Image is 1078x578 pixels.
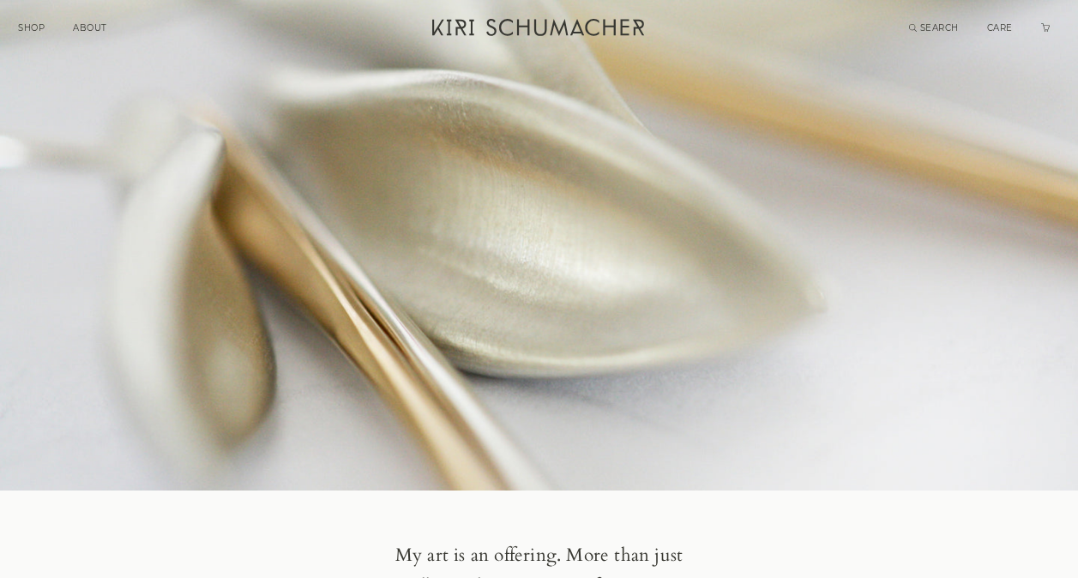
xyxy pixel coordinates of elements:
a: SHOP [18,22,45,33]
a: CARE [987,22,1013,33]
span: SEARCH [920,22,959,33]
span: My art is an offering. [395,543,561,568]
a: Cart [1041,22,1062,33]
a: Kiri Schumacher Home [422,9,658,51]
a: Search [909,22,959,33]
a: ABOUT [73,22,107,33]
